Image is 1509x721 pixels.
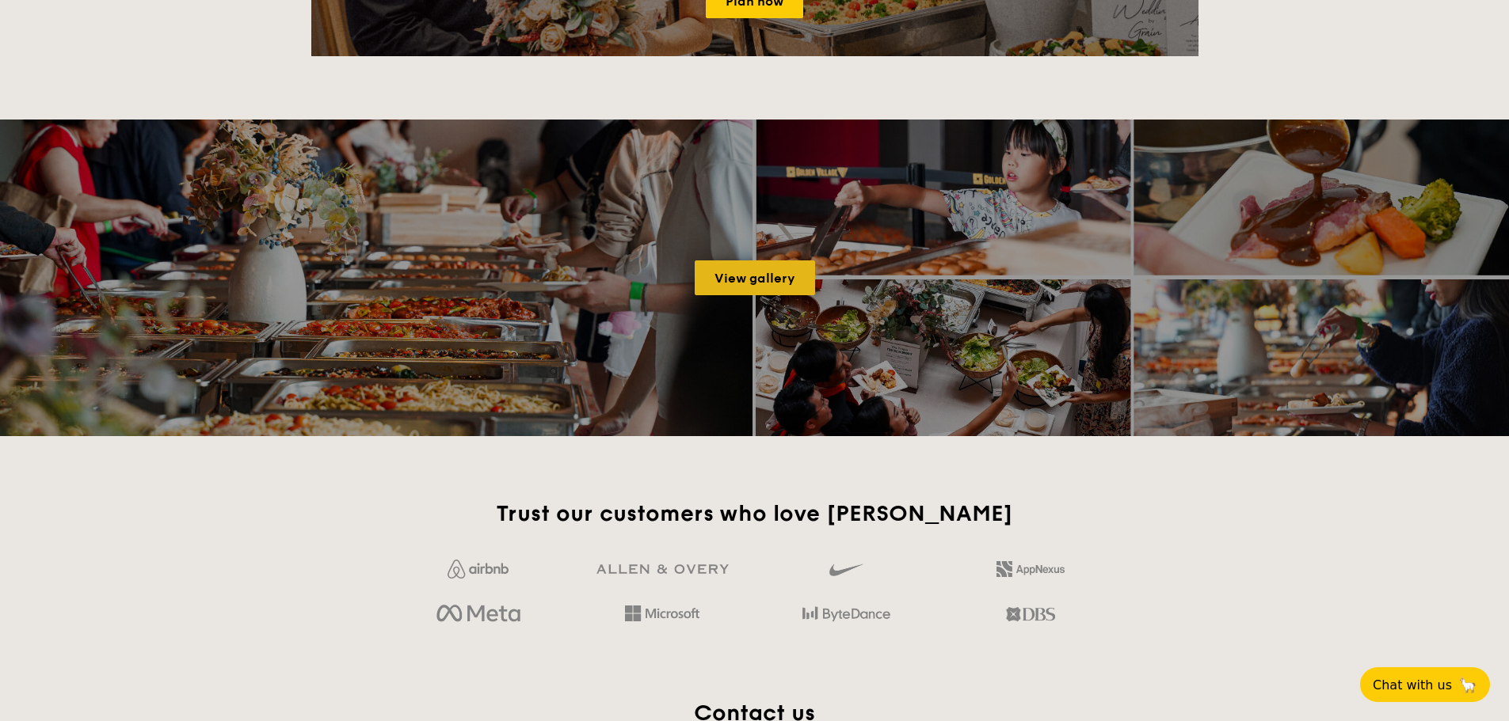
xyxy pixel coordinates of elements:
[596,564,729,575] img: GRg3jHAAAAABJRU5ErkJggg==
[393,499,1116,528] h2: Trust our customers who love [PERSON_NAME]
[996,561,1065,577] img: 2L6uqdT+6BmeAFDfWP11wfMG223fXktMZIL+i+lTG25h0NjUBKOYhdW2Kn6T+C0Q7bASH2i+1JIsIulPLIv5Ss6l0e291fRVW...
[1458,676,1477,694] span: 🦙
[436,601,520,628] img: meta.d311700b.png
[1373,677,1452,693] span: Chat with us
[625,605,699,621] img: Hd4TfVa7bNwuIo1gAAAAASUVORK5CYII=
[829,556,863,583] img: gdlseuq06himwAAAABJRU5ErkJggg==
[448,560,509,579] img: Jf4Dw0UUCKFd4aYAAAAASUVORK5CYII=
[1360,667,1490,702] button: Chat with us🦙
[802,601,890,628] img: bytedance.dc5c0c88.png
[695,260,815,295] a: View gallery
[1006,601,1054,628] img: dbs.a5bdd427.png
